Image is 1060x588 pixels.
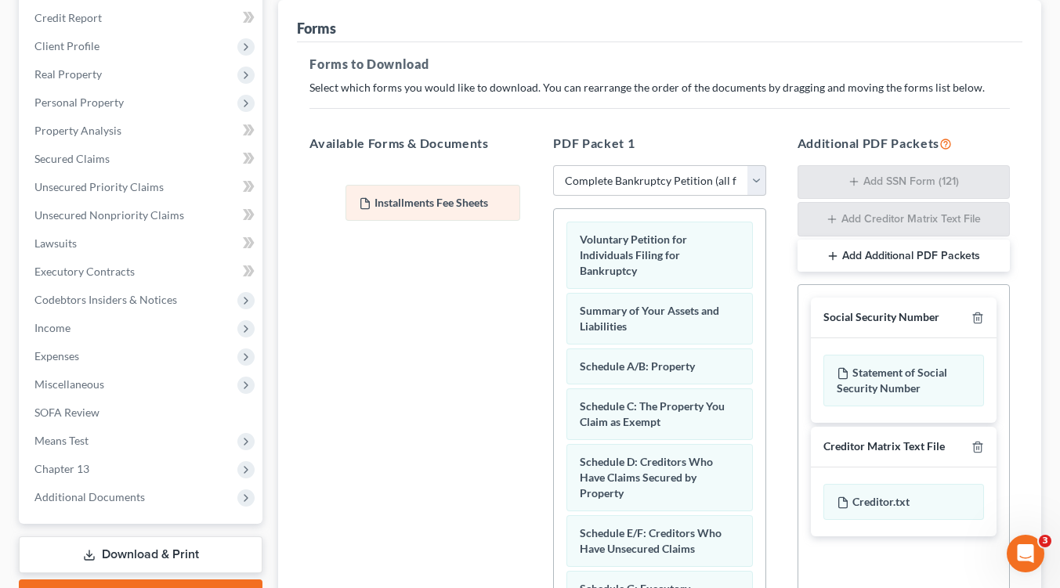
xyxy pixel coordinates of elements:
[798,165,1010,200] button: Add SSN Form (121)
[34,39,99,52] span: Client Profile
[34,208,184,222] span: Unsecured Nonpriority Claims
[34,462,89,475] span: Chapter 13
[34,293,177,306] span: Codebtors Insiders & Notices
[34,490,145,503] span: Additional Documents
[309,80,1010,96] p: Select which forms you would like to download. You can rearrange the order of the documents by dr...
[798,202,1010,236] button: Add Creditor Matrix Text File
[22,201,262,229] a: Unsecured Nonpriority Claims
[798,134,1010,153] h5: Additional PDF Packets
[580,526,722,555] span: Schedule E/F: Creditors Who Have Unsecured Claims
[309,134,522,153] h5: Available Forms & Documents
[22,4,262,32] a: Credit Report
[34,265,135,278] span: Executory Contracts
[22,229,262,258] a: Lawsuits
[34,377,104,391] span: Miscellaneous
[297,19,336,38] div: Forms
[19,536,262,573] a: Download & Print
[34,434,89,447] span: Means Test
[823,484,984,520] div: Creditor.txt
[22,173,262,201] a: Unsecured Priority Claims
[34,406,99,419] span: SOFA Review
[309,55,1010,74] h5: Forms to Download
[798,240,1010,272] button: Add Additional PDF Packets
[34,124,121,137] span: Property Analysis
[34,349,79,363] span: Expenses
[1039,535,1051,547] span: 3
[34,152,110,165] span: Secured Claims
[22,117,262,145] a: Property Analysis
[580,399,725,428] span: Schedule C: The Property You Claim as Exempt
[823,310,939,325] div: Social Security Number
[34,96,124,109] span: Personal Property
[34,236,77,250] span: Lawsuits
[22,399,262,427] a: SOFA Review
[34,321,71,334] span: Income
[34,67,102,81] span: Real Property
[580,359,695,373] span: Schedule A/B: Property
[553,134,765,153] h5: PDF Packet 1
[34,11,102,24] span: Credit Report
[580,304,719,333] span: Summary of Your Assets and Liabilities
[823,355,984,406] div: Statement of Social Security Number
[1007,535,1044,572] iframe: Intercom live chat
[823,439,945,454] div: Creditor Matrix Text File
[22,145,262,173] a: Secured Claims
[374,196,488,209] span: Installments Fee Sheets
[580,233,687,277] span: Voluntary Petition for Individuals Filing for Bankruptcy
[34,180,164,193] span: Unsecured Priority Claims
[580,455,713,500] span: Schedule D: Creditors Who Have Claims Secured by Property
[22,258,262,286] a: Executory Contracts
